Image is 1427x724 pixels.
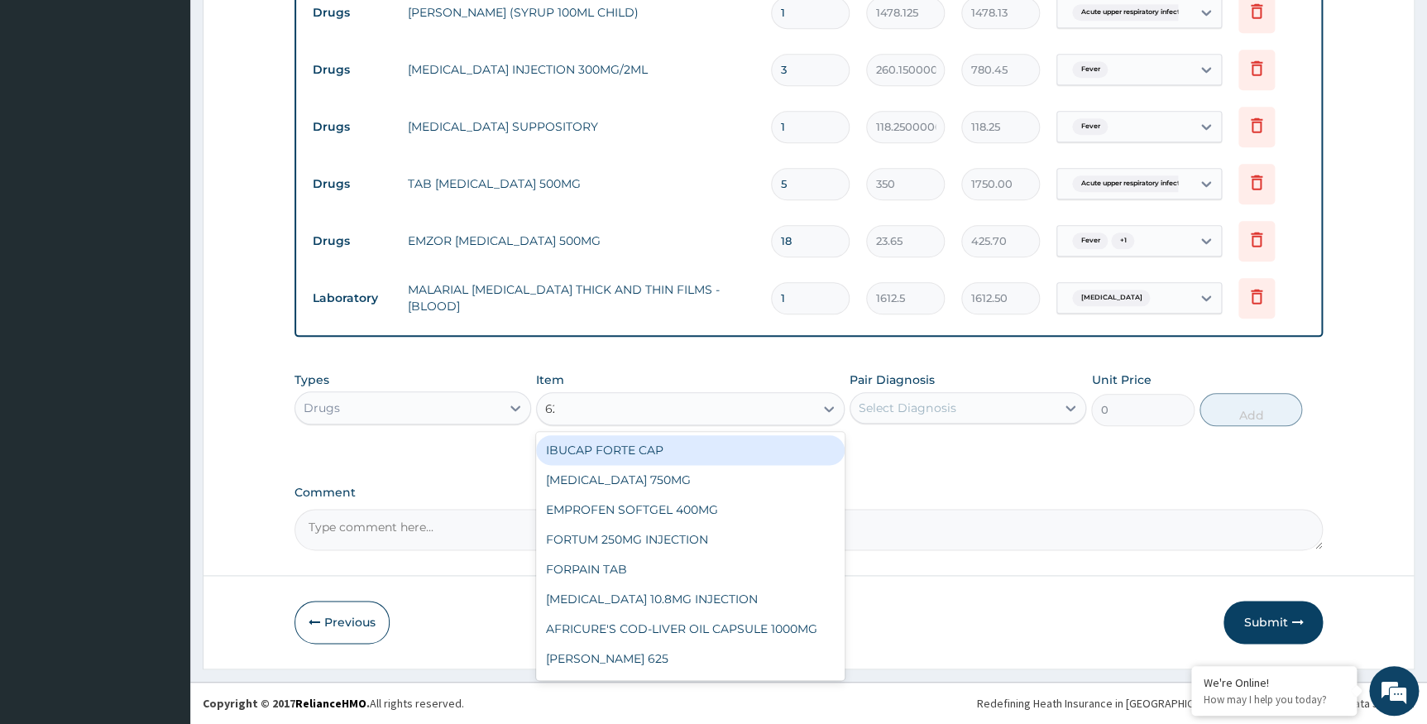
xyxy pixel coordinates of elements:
[536,674,845,703] div: DEPO [MEDICAL_DATA] INJECTION
[536,554,845,584] div: FORPAIN TAB
[304,400,340,416] div: Drugs
[1072,290,1150,306] span: [MEDICAL_DATA]
[1072,118,1108,135] span: Fever
[295,696,366,711] a: RelianceHMO
[536,372,564,388] label: Item
[400,167,764,200] td: TAB [MEDICAL_DATA] 500MG
[1204,693,1344,707] p: How may I help you today?
[1223,601,1323,644] button: Submit
[304,169,400,199] td: Drugs
[203,696,370,711] strong: Copyright © 2017 .
[1072,175,1192,192] span: Acute upper respiratory infect...
[294,373,329,387] label: Types
[294,601,390,644] button: Previous
[536,435,845,465] div: IBUCAP FORTE CAP
[850,372,935,388] label: Pair Diagnosis
[536,614,845,644] div: AFRICURE'S COD-LIVER OIL CAPSULE 1000MG
[1111,233,1134,249] span: + 1
[304,226,400,257] td: Drugs
[400,110,764,143] td: [MEDICAL_DATA] SUPPOSITORY
[190,682,1427,724] footer: All rights reserved.
[1200,393,1302,426] button: Add
[86,93,278,114] div: Chat with us now
[977,695,1415,712] div: Redefining Heath Insurance in [GEOGRAPHIC_DATA] using Telemedicine and Data Science!
[859,400,955,416] div: Select Diagnosis
[1204,675,1344,690] div: We're Online!
[304,112,400,142] td: Drugs
[400,273,764,323] td: MALARIAL [MEDICAL_DATA] THICK AND THIN FILMS - [BLOOD]
[304,283,400,314] td: Laboratory
[536,495,845,525] div: EMPROFEN SOFTGEL 400MG
[536,465,845,495] div: [MEDICAL_DATA] 750MG
[1091,372,1151,388] label: Unit Price
[8,452,315,510] textarea: Type your message and hit 'Enter'
[1072,233,1108,249] span: Fever
[96,209,228,376] span: We're online!
[31,83,67,124] img: d_794563401_company_1708531726252_794563401
[1072,61,1108,78] span: Fever
[1072,4,1192,21] span: Acute upper respiratory infect...
[400,53,764,86] td: [MEDICAL_DATA] INJECTION 300MG/2ML
[536,525,845,554] div: FORTUM 250MG INJECTION
[536,584,845,614] div: [MEDICAL_DATA] 10.8MG INJECTION
[294,486,1324,500] label: Comment
[304,55,400,85] td: Drugs
[536,644,845,674] div: [PERSON_NAME] 625
[271,8,311,48] div: Minimize live chat window
[400,224,764,257] td: EMZOR [MEDICAL_DATA] 500MG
